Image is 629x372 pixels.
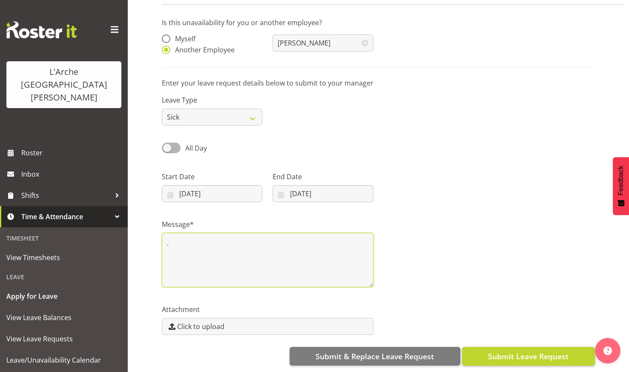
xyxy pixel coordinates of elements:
[2,328,126,349] a: View Leave Requests
[6,332,121,345] span: View Leave Requests
[21,168,124,180] span: Inbox
[170,46,235,54] span: Another Employee
[290,347,460,366] button: Submit & Replace Leave Request
[162,78,595,88] p: Enter your leave request details below to submit to your manager
[462,347,595,366] button: Submit Leave Request
[2,229,126,247] div: Timesheet
[6,251,121,264] span: View Timesheets
[488,351,569,362] span: Submit Leave Request
[162,219,373,229] label: Message*
[2,247,126,268] a: View Timesheets
[6,290,121,303] span: Apply for Leave
[2,286,126,307] a: Apply for Leave
[185,143,207,153] span: All Day
[170,34,195,43] span: Myself
[273,172,373,182] label: End Date
[177,321,224,332] span: Click to upload
[162,17,595,28] p: Is this unavailability for you or another employee?
[162,304,373,315] label: Attachment
[613,157,629,215] button: Feedback - Show survey
[21,210,111,223] span: Time & Attendance
[162,172,262,182] label: Start Date
[162,185,262,202] input: Click to select...
[273,185,373,202] input: Click to select...
[603,346,612,355] img: help-xxl-2.png
[2,349,126,371] a: Leave/Unavailability Calendar
[2,307,126,328] a: View Leave Balances
[316,351,434,362] span: Submit & Replace Leave Request
[15,66,113,104] div: L'Arche [GEOGRAPHIC_DATA][PERSON_NAME]
[617,166,625,195] span: Feedback
[21,189,111,202] span: Shifts
[6,354,121,366] span: Leave/Unavailability Calendar
[162,95,262,105] label: Leave Type
[21,146,124,159] span: Roster
[2,268,126,286] div: Leave
[6,311,121,324] span: View Leave Balances
[273,34,373,52] input: Select Employee
[6,21,77,38] img: Rosterit website logo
